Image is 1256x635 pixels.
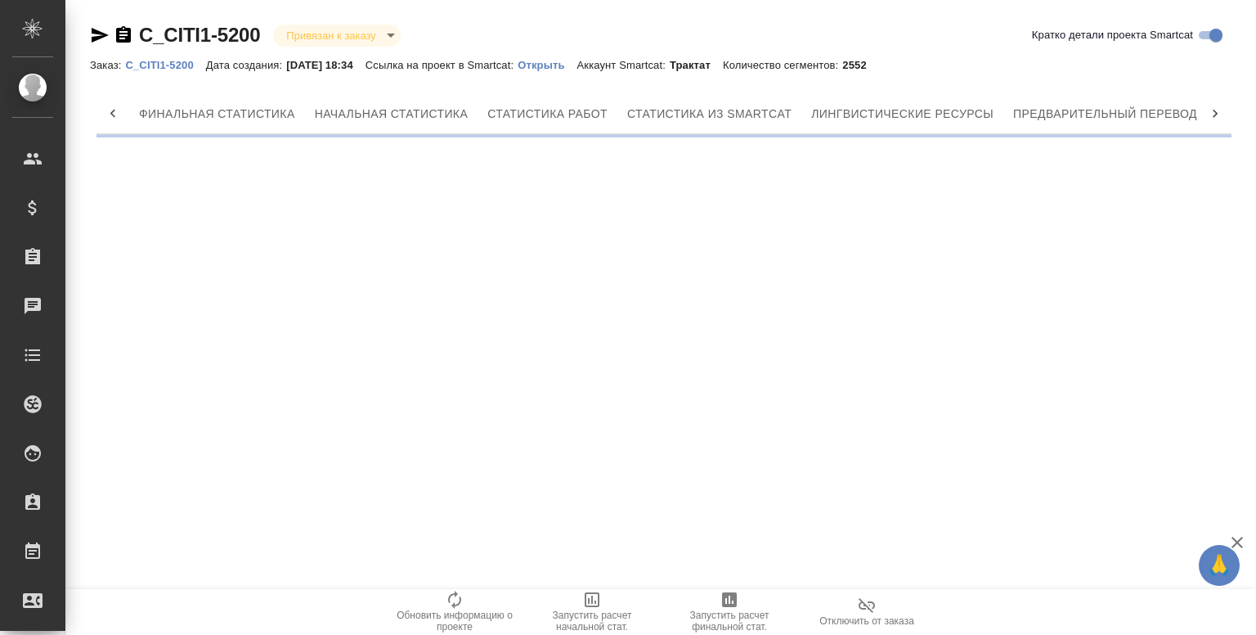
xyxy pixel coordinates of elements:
p: Открыть [518,59,576,71]
span: Статистика из Smartcat [627,104,792,124]
span: 🙏 [1205,548,1233,583]
span: Лингвистические ресурсы [811,104,994,124]
a: C_CITI1-5200 [139,24,260,46]
span: Финальная статистика [139,104,295,124]
span: Предварительный перевод [1013,104,1197,124]
span: Начальная статистика [315,104,469,124]
button: Привязан к заказу [281,29,380,43]
p: 2552 [842,59,878,71]
p: Трактат [670,59,723,71]
p: Количество сегментов: [723,59,842,71]
a: C_CITI1-5200 [125,57,205,71]
p: Заказ: [90,59,125,71]
p: C_CITI1-5200 [125,59,205,71]
button: 🙏 [1199,545,1240,586]
p: Дата создания: [206,59,286,71]
div: Привязан к заказу [273,25,400,47]
span: Кратко детали проекта Smartcat [1032,27,1193,43]
p: Ссылка на проект в Smartcat: [366,59,518,71]
a: Открыть [518,57,576,71]
p: [DATE] 18:34 [286,59,366,71]
button: Скопировать ссылку для ЯМессенджера [90,25,110,45]
span: Статистика работ [487,104,608,124]
button: Скопировать ссылку [114,25,133,45]
p: Аккаунт Smartcat: [577,59,670,71]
